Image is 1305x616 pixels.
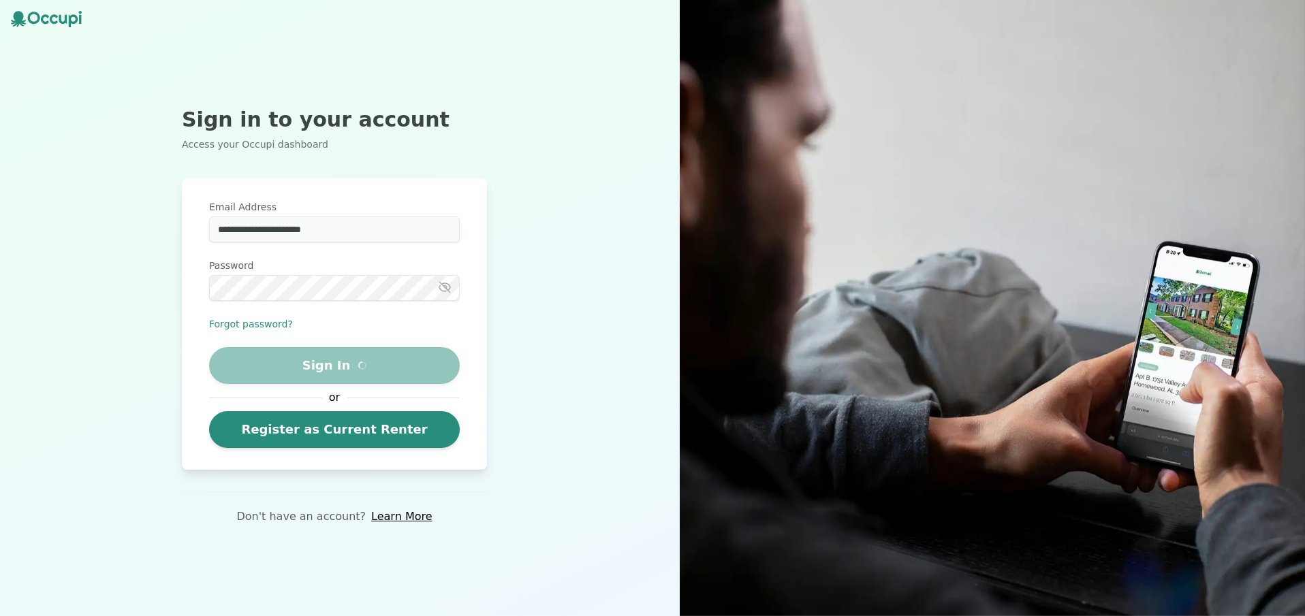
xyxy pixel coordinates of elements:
h2: Sign in to your account [182,108,487,132]
span: or [322,389,347,406]
button: Forgot password? [209,317,293,331]
a: Learn More [371,508,432,525]
a: Register as Current Renter [209,411,460,448]
p: Don't have an account? [236,508,366,525]
p: Access your Occupi dashboard [182,137,487,151]
label: Email Address [209,200,460,214]
label: Password [209,259,460,272]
